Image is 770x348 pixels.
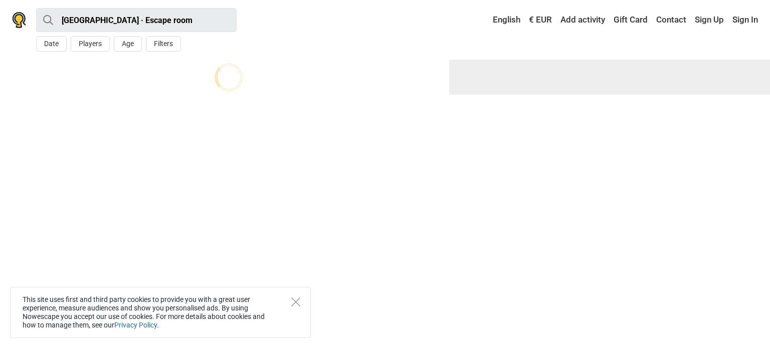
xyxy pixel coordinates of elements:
[114,36,142,52] button: Age
[654,11,689,29] a: Contact
[36,36,67,52] button: Date
[146,36,181,52] button: Filters
[486,17,493,24] img: English
[114,321,157,329] a: Privacy Policy
[71,36,110,52] button: Players
[558,11,608,29] a: Add activity
[10,287,311,338] div: This site uses first and third party cookies to provide you with a great user experience, measure...
[291,297,300,306] button: Close
[12,12,26,28] img: Nowescape logo
[526,11,554,29] a: € EUR
[692,11,726,29] a: Sign Up
[730,11,758,29] a: Sign In
[611,11,650,29] a: Gift Card
[483,11,523,29] a: English
[36,8,237,32] input: try “London”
